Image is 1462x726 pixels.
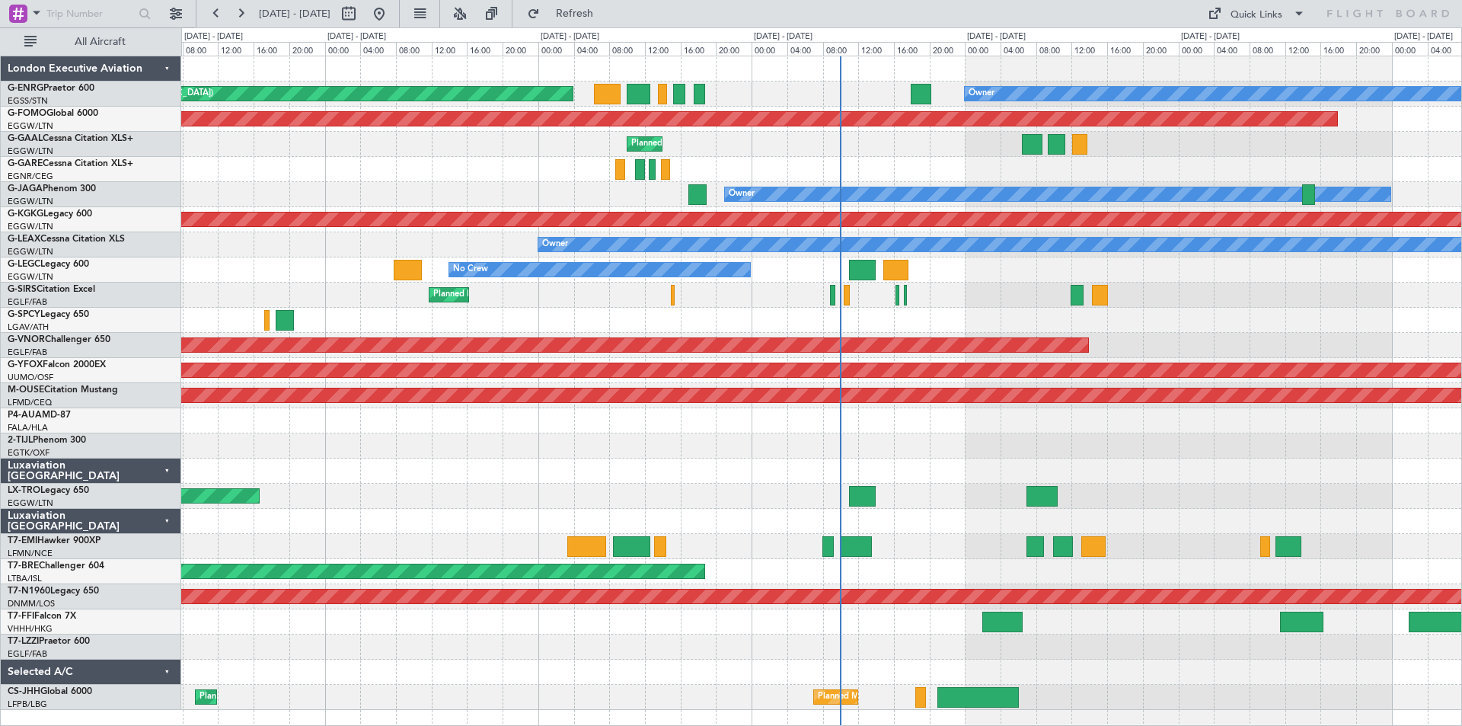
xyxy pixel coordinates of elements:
span: G-GAAL [8,134,43,143]
span: T7-BRE [8,561,39,571]
a: VHHH/HKG [8,623,53,635]
div: 16:00 [681,42,717,56]
span: LX-TRO [8,486,40,495]
div: 00:00 [965,42,1001,56]
a: G-ENRGPraetor 600 [8,84,94,93]
span: Refresh [543,8,607,19]
a: T7-FFIFalcon 7X [8,612,76,621]
a: G-FOMOGlobal 6000 [8,109,98,118]
span: 2-TIJL [8,436,33,445]
div: Owner [542,233,568,256]
a: EGGW/LTN [8,246,53,257]
div: [DATE] - [DATE] [327,30,386,43]
a: EGGW/LTN [8,120,53,132]
div: [DATE] - [DATE] [967,30,1026,43]
div: 12:00 [1285,42,1321,56]
button: Quick Links [1200,2,1313,26]
a: EGGW/LTN [8,146,53,157]
div: 04:00 [574,42,610,56]
div: 12:00 [218,42,254,56]
div: 00:00 [752,42,787,56]
a: G-LEGCLegacy 600 [8,260,89,269]
span: [DATE] - [DATE] [259,7,330,21]
a: EGLF/FAB [8,347,47,358]
div: Planned Maint [GEOGRAPHIC_DATA] ([GEOGRAPHIC_DATA]) [200,686,439,708]
a: LFMN/NCE [8,548,53,559]
span: G-FOMO [8,109,46,118]
span: G-LEAX [8,235,40,244]
a: G-JAGAPhenom 300 [8,184,96,193]
div: 12:00 [858,42,894,56]
div: Planned Maint [GEOGRAPHIC_DATA] ([GEOGRAPHIC_DATA]) [433,283,673,306]
div: 00:00 [1179,42,1215,56]
div: 04:00 [787,42,823,56]
a: LGAV/ATH [8,321,49,333]
span: G-YFOX [8,360,43,369]
span: All Aircraft [40,37,161,47]
a: LFMD/CEQ [8,397,52,408]
span: G-JAGA [8,184,43,193]
div: 20:00 [503,42,538,56]
span: G-VNOR [8,335,45,344]
a: LX-TROLegacy 650 [8,486,89,495]
div: 16:00 [254,42,289,56]
a: G-YFOXFalcon 2000EX [8,360,106,369]
div: [DATE] - [DATE] [541,30,599,43]
a: CS-JHHGlobal 6000 [8,687,92,696]
div: 00:00 [1392,42,1428,56]
div: 20:00 [930,42,966,56]
span: G-ENRG [8,84,43,93]
div: 20:00 [289,42,325,56]
a: G-SPCYLegacy 650 [8,310,89,319]
span: CS-JHH [8,687,40,696]
div: 20:00 [1356,42,1392,56]
span: T7-LZZI [8,637,39,646]
div: No Crew [453,258,488,281]
a: EGLF/FAB [8,648,47,660]
div: 12:00 [645,42,681,56]
div: 16:00 [467,42,503,56]
a: G-LEAXCessna Citation XLS [8,235,125,244]
div: 16:00 [1107,42,1143,56]
span: G-SIRS [8,285,37,294]
div: 20:00 [1143,42,1179,56]
a: M-OUSECitation Mustang [8,385,118,395]
span: M-OUSE [8,385,44,395]
a: EGGW/LTN [8,271,53,283]
div: 04:00 [1214,42,1250,56]
button: All Aircraft [17,30,165,54]
div: [DATE] - [DATE] [1181,30,1240,43]
a: T7-LZZIPraetor 600 [8,637,90,646]
a: G-KGKGLegacy 600 [8,209,92,219]
div: Owner [729,183,755,206]
div: [DATE] - [DATE] [1394,30,1453,43]
a: EGLF/FAB [8,296,47,308]
a: EGGW/LTN [8,196,53,207]
a: EGGW/LTN [8,221,53,232]
div: Planned Maint [631,133,687,155]
div: Owner [969,82,994,105]
a: G-VNORChallenger 650 [8,335,110,344]
span: T7-N1960 [8,587,50,596]
a: EGTK/OXF [8,447,49,459]
span: G-GARE [8,159,43,168]
div: 12:00 [1071,42,1107,56]
a: G-GAALCessna Citation XLS+ [8,134,133,143]
div: [DATE] - [DATE] [754,30,812,43]
a: FALA/HLA [8,422,48,433]
div: 08:00 [183,42,219,56]
div: 16:00 [894,42,930,56]
div: Planned Maint [GEOGRAPHIC_DATA] ([GEOGRAPHIC_DATA]) [818,686,1058,708]
a: G-SIRSCitation Excel [8,285,95,294]
a: LTBA/ISL [8,573,42,584]
a: T7-N1960Legacy 650 [8,587,99,596]
div: 08:00 [609,42,645,56]
a: 2-TIJLPhenom 300 [8,436,86,445]
div: 08:00 [823,42,859,56]
div: 12:00 [432,42,468,56]
span: G-LEGC [8,260,40,269]
div: 08:00 [1250,42,1285,56]
a: G-GARECessna Citation XLS+ [8,159,133,168]
span: G-SPCY [8,310,40,319]
div: 16:00 [1320,42,1356,56]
